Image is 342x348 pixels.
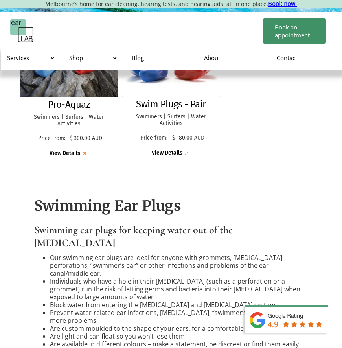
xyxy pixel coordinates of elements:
[172,135,204,142] p: $ 180.00 AUD
[263,18,326,44] a: Book an appointment
[50,309,308,324] li: Prevent water-related ear infections, [MEDICAL_DATA], “swimmer’s ear” and many more problems
[35,135,68,142] p: Price from:
[63,46,125,70] div: Shop
[50,324,308,332] li: Are custom moulded to the shape of your ears, for a comfortable fit and tight seal
[1,46,63,70] div: Services
[48,99,90,110] h2: Pro-Aquaz
[34,197,181,215] strong: Swimming Ear Plugs
[198,46,270,69] a: About
[50,254,308,277] li: Our swimming ear plugs are ideal for anyone with grommets, [MEDICAL_DATA] perforations, “swimmer’...
[20,31,118,158] a: Pro-AquazPro-AquazSwimmers | Surfers | Water ActivitiesPrice from:$ 300.00 AUDView Details
[125,46,198,69] a: Blog
[122,31,220,157] a: Swim Plugs - PairSwim Plugs - PairSwimmers | Surfers | Water ActivitiesPrice from:$ 180.00 AUDVie...
[138,135,170,142] p: Price from:
[130,114,212,127] p: Swimmers | Surfers | Water Activities
[34,224,233,249] strong: Swimming ear plugs for keeping water out of the [MEDICAL_DATA]
[136,99,206,110] h2: Swim Plugs - Pair
[50,150,80,157] div: View Details
[28,114,110,127] p: Swimmers | Surfers | Water Activities
[50,277,308,301] li: Individuals who have a hole in their [MEDICAL_DATA] (such as a perforation or a grommet) run the ...
[69,54,116,62] div: Shop
[152,150,182,157] div: View Details
[7,54,53,62] div: Services
[50,332,308,340] li: Are light and can float so you won’t lose them
[50,340,308,348] li: Are available in different colours – make a statement, be discreet or find them easily
[70,135,102,142] p: $ 300.00 AUD
[50,301,308,309] li: Block water from entering the [MEDICAL_DATA] and [MEDICAL_DATA] system
[10,19,34,43] a: home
